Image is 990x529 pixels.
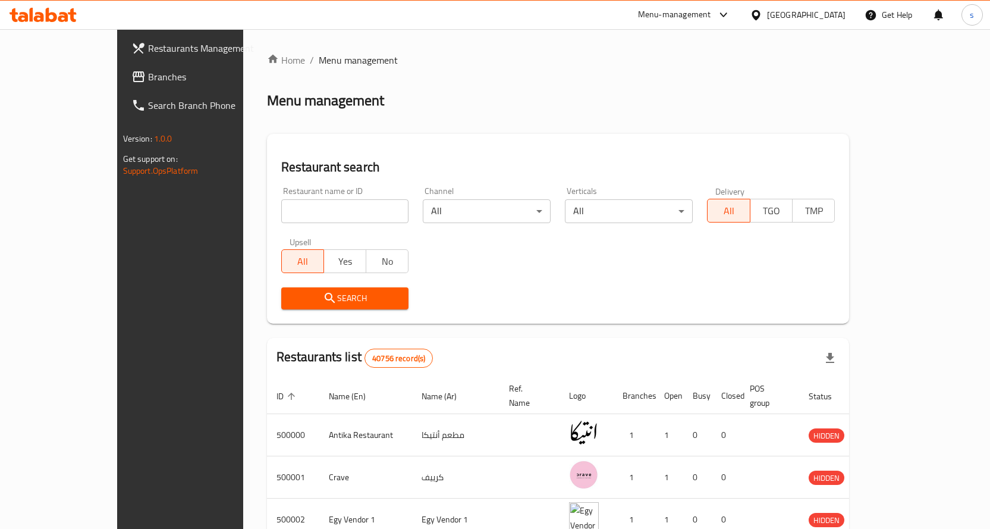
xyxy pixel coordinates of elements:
[319,456,412,499] td: Crave
[329,253,362,270] span: Yes
[712,456,740,499] td: 0
[560,378,613,414] th: Logo
[123,163,199,179] a: Support.OpsPlatform
[613,456,655,499] td: 1
[323,249,366,273] button: Yes
[712,414,740,456] td: 0
[364,349,433,368] div: Total records count
[816,344,844,373] div: Export file
[148,98,273,112] span: Search Branch Phone
[319,53,398,67] span: Menu management
[148,41,273,55] span: Restaurants Management
[655,378,683,414] th: Open
[366,249,408,273] button: No
[750,199,793,223] button: TGO
[281,249,324,273] button: All
[655,456,683,499] td: 1
[715,187,745,195] label: Delivery
[371,253,404,270] span: No
[683,414,712,456] td: 0
[291,291,400,306] span: Search
[276,389,299,403] span: ID
[290,237,312,246] label: Upsell
[712,202,745,220] span: All
[809,389,847,403] span: Status
[613,414,655,456] td: 1
[287,253,319,270] span: All
[267,53,305,67] a: Home
[509,381,545,410] span: Ref. Name
[281,199,409,223] input: Search for restaurant name or ID..
[267,456,319,499] td: 500001
[569,460,599,490] img: Crave
[310,53,314,67] li: /
[267,91,384,110] h2: Menu management
[712,378,740,414] th: Closed
[123,151,178,167] span: Get support on:
[613,378,655,414] th: Branches
[792,199,835,223] button: TMP
[267,53,850,67] nav: breadcrumb
[755,202,788,220] span: TGO
[809,428,844,443] div: HIDDEN
[569,418,599,447] img: Antika Restaurant
[797,202,830,220] span: TMP
[329,389,381,403] span: Name (En)
[750,381,785,410] span: POS group
[809,471,844,485] div: HIDDEN
[422,389,472,403] span: Name (Ar)
[276,348,433,368] h2: Restaurants list
[809,429,844,443] span: HIDDEN
[281,287,409,309] button: Search
[365,353,432,364] span: 40756 record(s)
[638,8,711,22] div: Menu-management
[809,514,844,527] span: HIDDEN
[683,456,712,499] td: 0
[683,378,712,414] th: Busy
[122,34,282,62] a: Restaurants Management
[281,158,835,176] h2: Restaurant search
[412,456,499,499] td: كرييف
[148,70,273,84] span: Branches
[970,8,974,21] span: s
[655,414,683,456] td: 1
[423,199,551,223] div: All
[122,62,282,91] a: Branches
[122,91,282,120] a: Search Branch Phone
[565,199,693,223] div: All
[412,414,499,456] td: مطعم أنتيكا
[123,131,152,146] span: Version:
[267,414,319,456] td: 500000
[319,414,412,456] td: Antika Restaurant
[154,131,172,146] span: 1.0.0
[707,199,750,223] button: All
[767,8,846,21] div: [GEOGRAPHIC_DATA]
[809,471,844,485] span: HIDDEN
